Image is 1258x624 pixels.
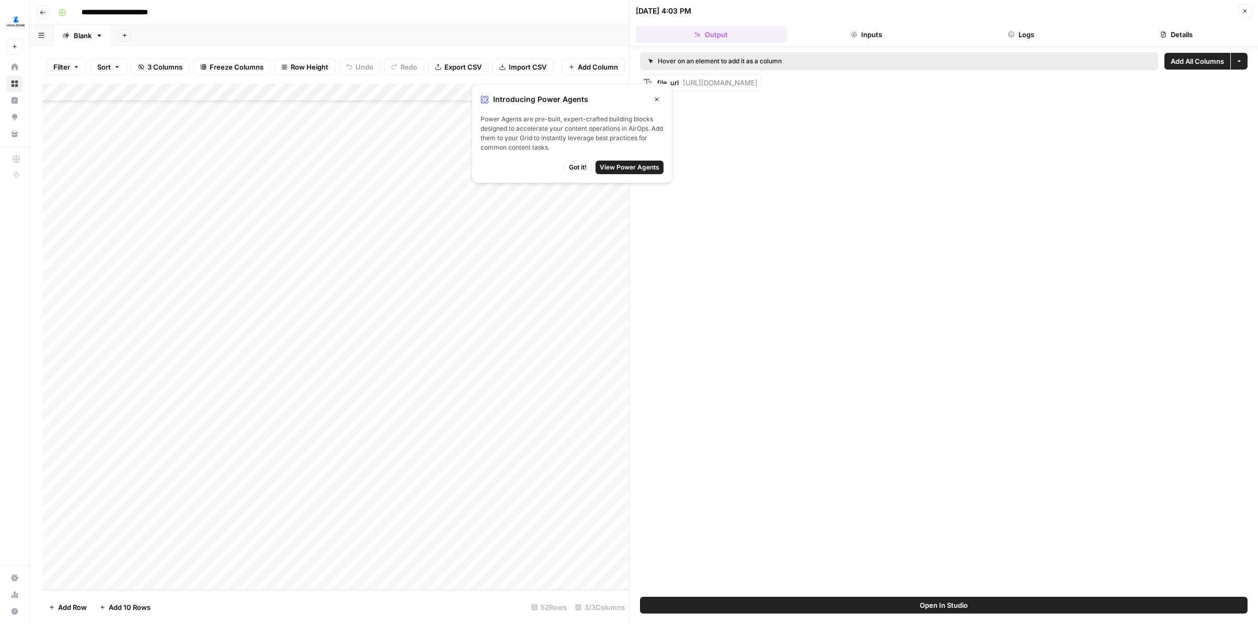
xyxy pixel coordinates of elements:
div: Blank [74,30,92,41]
a: Insights [6,92,23,109]
a: Opportunities [6,109,23,126]
span: Add All Columns [1171,56,1224,66]
button: Export CSV [428,59,488,75]
button: Filter [47,59,86,75]
span: [URL][DOMAIN_NAME] [683,78,758,87]
button: Add All Columns [1164,53,1230,70]
span: Import CSV [509,62,546,72]
button: Details [1101,26,1252,43]
a: Blank [53,25,112,46]
span: Add Column [578,62,618,72]
a: Settings [6,570,23,586]
img: LegalZoom Logo [6,12,25,31]
button: Freeze Columns [193,59,270,75]
span: View Power Agents [600,163,659,172]
div: Hover on an element to add it as a column [648,56,966,66]
button: View Power Agents [596,161,664,174]
div: 3/3 Columns [571,599,629,616]
div: [DATE] 4:03 PM [636,6,691,16]
button: Output [636,26,787,43]
button: Add Column [562,59,625,75]
span: Add 10 Rows [109,602,151,612]
button: 3 Columns [131,59,189,75]
button: Row Height [275,59,335,75]
button: Open In Studio [640,597,1248,614]
div: Introducing Power Agents [481,93,664,106]
span: 3 Columns [147,62,182,72]
button: Undo [339,59,380,75]
span: Filter [53,62,70,72]
span: Row Height [291,62,328,72]
span: Export CSV [444,62,482,72]
div: 52 Rows [527,599,571,616]
button: Logs [946,26,1097,43]
button: Inputs [791,26,942,43]
span: Undo [356,62,373,72]
button: Got it! [564,161,591,174]
span: Sort [97,62,111,72]
span: Open In Studio [920,600,968,610]
span: Redo [401,62,417,72]
button: Workspace: LegalZoom [6,8,23,35]
button: Add Row [42,599,93,616]
button: Redo [384,59,424,75]
button: Help + Support [6,603,23,620]
button: Add 10 Rows [93,599,157,616]
span: Got it! [569,163,587,172]
span: file_url [657,78,679,87]
button: Import CSV [493,59,553,75]
a: Your Data [6,126,23,142]
a: Home [6,59,23,75]
span: Add Row [58,602,87,612]
a: Browse [6,75,23,92]
span: Power Agents are pre-built, expert-crafted building blocks designed to accelerate your content op... [481,115,664,152]
button: Sort [90,59,127,75]
a: Usage [6,586,23,603]
span: Freeze Columns [210,62,264,72]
